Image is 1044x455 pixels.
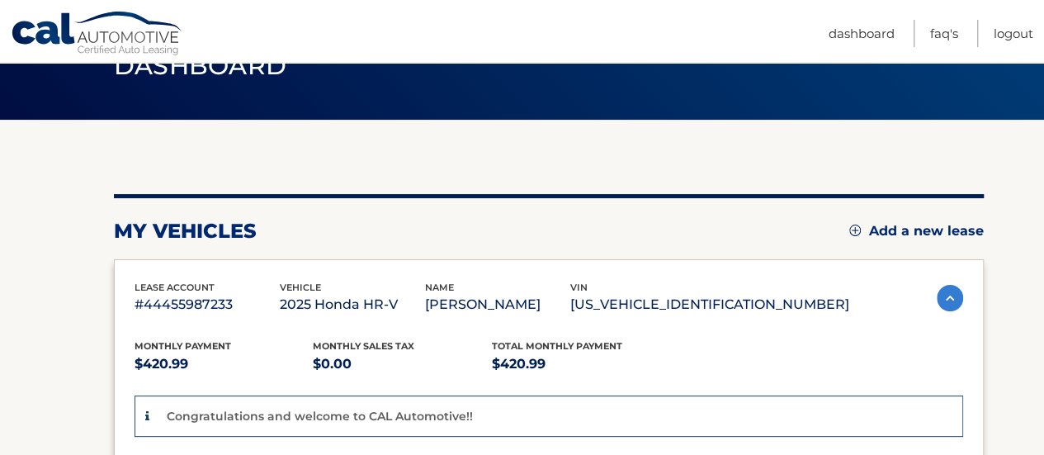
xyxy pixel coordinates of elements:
[570,293,849,316] p: [US_VEHICLE_IDENTIFICATION_NUMBER]
[994,20,1033,47] a: Logout
[313,353,492,376] p: $0.00
[11,11,184,59] a: Cal Automotive
[114,50,287,81] span: Dashboard
[570,282,588,293] span: vin
[849,223,984,239] a: Add a new lease
[425,293,570,316] p: [PERSON_NAME]
[425,282,454,293] span: name
[114,219,257,244] h2: my vehicles
[135,353,314,376] p: $420.99
[280,282,321,293] span: vehicle
[135,340,231,352] span: Monthly Payment
[937,285,963,311] img: accordion-active.svg
[492,353,671,376] p: $420.99
[849,225,861,236] img: add.svg
[280,293,425,316] p: 2025 Honda HR-V
[829,20,895,47] a: Dashboard
[135,293,280,316] p: #44455987233
[930,20,958,47] a: FAQ's
[167,409,473,424] p: Congratulations and welcome to CAL Automotive!!
[492,340,622,352] span: Total Monthly Payment
[313,340,414,352] span: Monthly sales Tax
[135,282,215,293] span: lease account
